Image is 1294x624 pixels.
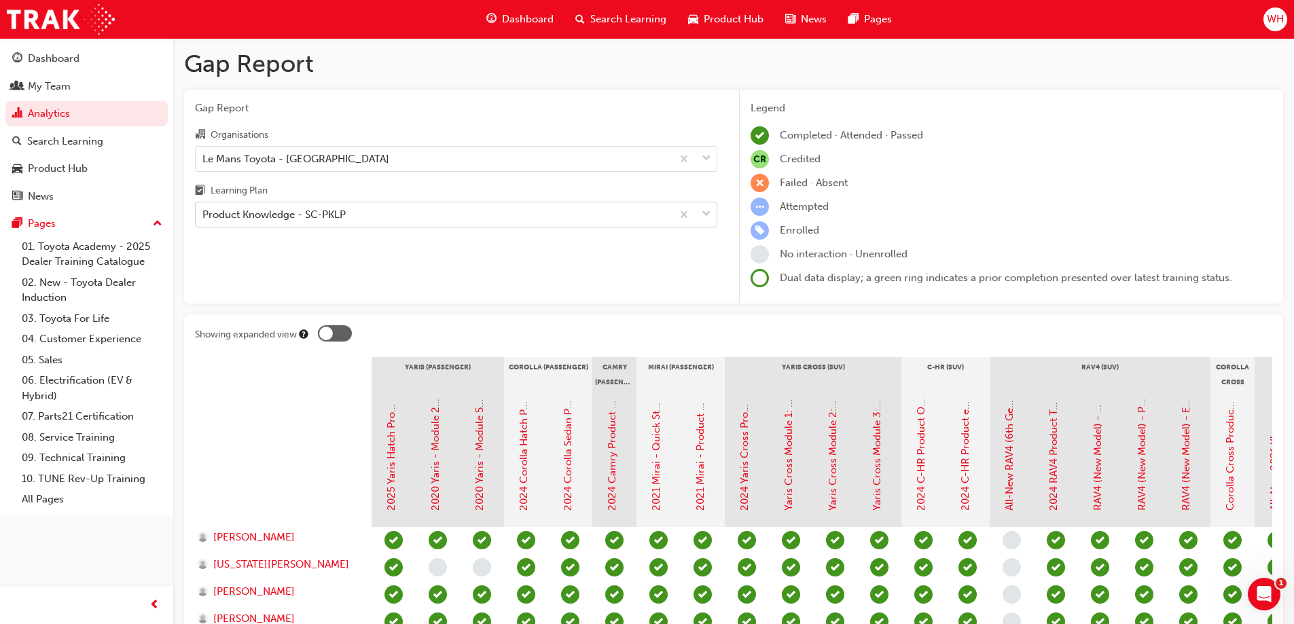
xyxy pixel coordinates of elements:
[1003,558,1021,576] span: learningRecordVerb_NONE-icon
[826,585,844,604] span: learningRecordVerb_COMPLETE-icon
[16,272,168,308] a: 02. New - Toyota Dealer Induction
[429,309,442,511] a: 2020 Yaris - Module 2: Design Walkaround
[1135,585,1153,604] span: learningRecordVerb_COMPLETE-icon
[149,597,160,614] span: prev-icon
[958,558,977,576] span: learningRecordVerb_PASS-icon
[28,79,71,94] div: My Team
[16,329,168,350] a: 04. Customer Experience
[702,206,711,223] span: down-icon
[1047,377,1060,511] a: 2024 RAV4 Product Training
[1135,558,1153,576] span: learningRecordVerb_PASS-icon
[213,584,295,600] span: [PERSON_NAME]
[738,558,756,576] span: learningRecordVerb_PASS-icon
[429,585,447,604] span: learningRecordVerb_COMPLETE-icon
[5,156,168,181] a: Product Hub
[1179,558,1198,576] span: learningRecordVerb_PASS-icon
[7,4,115,35] img: Trak
[751,174,769,192] span: learningRecordVerb_FAIL-icon
[782,585,800,604] span: learningRecordVerb_COMPLETE-icon
[780,248,907,260] span: No interaction · Unenrolled
[517,585,535,604] span: learningRecordVerb_PASS-icon
[561,585,579,604] span: learningRecordVerb_PASS-icon
[1047,531,1065,549] span: learningRecordVerb_PASS-icon
[871,378,883,511] a: Yaris Cross Module 3: Safety
[153,215,162,233] span: up-icon
[5,184,168,209] a: News
[384,558,403,576] span: learningRecordVerb_PASS-icon
[1135,531,1153,549] span: learningRecordVerb_COMPLETE-icon
[564,5,677,33] a: search-iconSearch Learning
[372,357,504,391] div: Yaris (Passenger)
[649,585,668,604] span: learningRecordVerb_COMPLETE-icon
[429,531,447,549] span: learningRecordVerb_COMPLETE-icon
[562,336,574,511] a: 2024 Corolla Sedan Product Training
[785,11,795,28] span: news-icon
[1268,531,1286,549] span: learningRecordVerb_COMPLETE-icon
[694,558,712,576] span: learningRecordVerb_PASS-icon
[774,5,838,33] a: news-iconNews
[16,469,168,490] a: 10. TUNE Rev-Up Training
[385,350,397,511] a: 2025 Yaris Hatch Product Training
[1224,356,1236,511] a: Corolla Cross Product eLearning
[1091,585,1109,604] span: learningRecordVerb_COMPLETE-icon
[1003,585,1021,604] span: learningRecordVerb_NONE-icon
[12,81,22,93] span: people-icon
[16,427,168,448] a: 08. Service Training
[195,100,717,116] span: Gap Report
[780,177,848,189] span: Failed · Absent
[213,557,349,572] span: [US_STATE][PERSON_NAME]
[827,331,839,511] a: Yaris Cross Module 2: Spec & Features
[801,12,827,27] span: News
[5,74,168,99] a: My Team
[561,531,579,549] span: learningRecordVerb_PASS-icon
[28,161,88,177] div: Product Hub
[688,11,698,28] span: car-icon
[694,531,712,549] span: learningRecordVerb_COMPLETE-icon
[590,12,666,27] span: Search Learning
[605,531,624,549] span: learningRecordVerb_PASS-icon
[1223,585,1242,604] span: learningRecordVerb_COMPLETE-icon
[751,100,1272,116] div: Legend
[5,43,168,211] button: DashboardMy TeamAnalyticsSearch LearningProduct HubNews
[1248,578,1280,610] iframe: Intercom live chat
[826,558,844,576] span: learningRecordVerb_COMPLETE-icon
[195,129,205,141] span: organisation-icon
[1179,531,1198,549] span: learningRecordVerb_COMPLETE-icon
[990,357,1210,391] div: RAV4 (SUV)
[649,531,668,549] span: learningRecordVerb_COMPLETE-icon
[751,150,769,168] span: null-icon
[914,585,933,604] span: learningRecordVerb_PASS-icon
[738,350,751,511] a: 2024 Yaris Cross Product Training
[5,46,168,71] a: Dashboard
[605,585,624,604] span: learningRecordVerb_PASS-icon
[636,357,725,391] div: Mirai (Passenger)
[16,406,168,427] a: 07. Parts21 Certification
[202,151,389,166] div: Le Mans Toyota - [GEOGRAPHIC_DATA]
[751,126,769,145] span: learningRecordVerb_COMPLETE-icon
[28,51,79,67] div: Dashboard
[28,189,54,204] div: News
[16,236,168,272] a: 01. Toyota Academy - 2025 Dealer Training Catalogue
[783,314,795,511] a: Yaris Cross Module 1: Market Introduction
[958,531,977,549] span: learningRecordVerb_PASS-icon
[1268,558,1286,576] span: learningRecordVerb_PASS-icon
[211,128,268,142] div: Organisations
[195,185,205,198] span: learningplan-icon
[1223,531,1242,549] span: learningRecordVerb_COMPLETE-icon
[184,49,1283,79] h1: Gap Report
[870,558,888,576] span: learningRecordVerb_COMPLETE-icon
[914,558,933,576] span: learningRecordVerb_PASS-icon
[725,357,901,391] div: Yaris Cross (SUV)
[1179,585,1198,604] span: learningRecordVerb_COMPLETE-icon
[384,585,403,604] span: learningRecordVerb_PASS-icon
[16,308,168,329] a: 03. Toyota For Life
[650,369,662,511] a: 2021 Mirai - Quick Start Video
[1092,344,1104,511] a: RAV4 (New Model) - Heritage video
[1091,558,1109,576] span: learningRecordVerb_PASS-icon
[1223,558,1242,576] span: learningRecordVerb_COMPLETE-icon
[575,11,585,28] span: search-icon
[5,211,168,236] button: Pages
[780,272,1232,284] span: Dual data display; a green ring indicates a prior completion presented over latest training status.
[384,531,403,549] span: learningRecordVerb_PASS-icon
